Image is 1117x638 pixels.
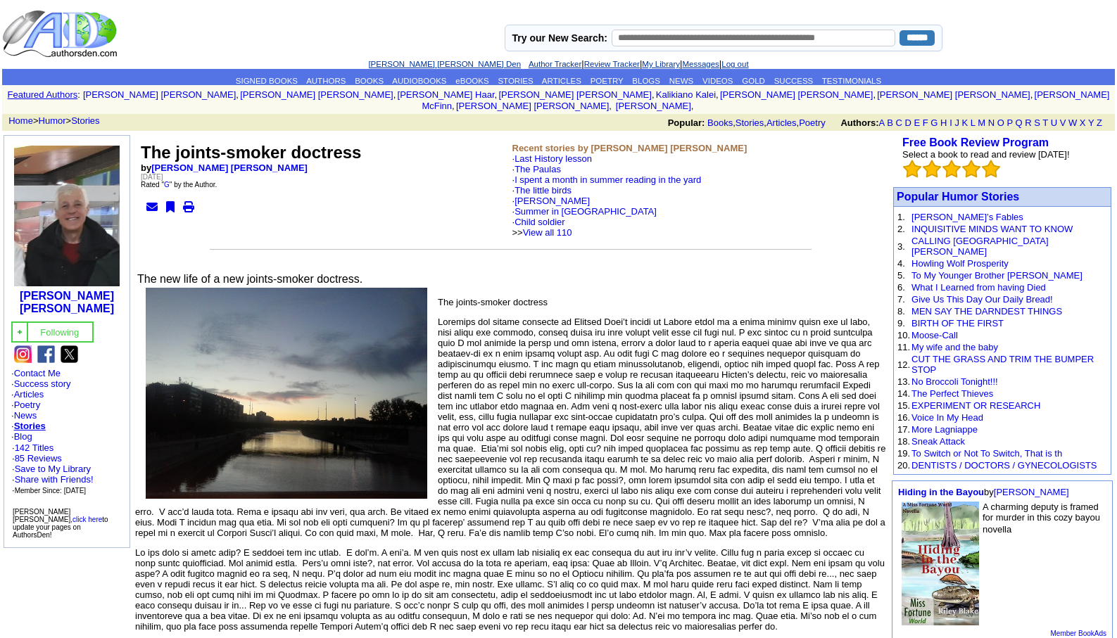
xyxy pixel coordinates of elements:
[668,117,1115,128] font: , , ,
[940,117,947,128] a: H
[83,89,1110,111] font: , , , , , , , , , ,
[8,89,78,100] a: Featured Authors
[515,206,657,217] a: Summer in [GEOGRAPHIC_DATA]
[954,117,959,128] a: J
[83,89,236,100] a: [PERSON_NAME] [PERSON_NAME]
[914,117,920,128] a: E
[512,217,572,238] font: · >>
[911,258,1009,269] a: Howling Wolf Prosperity
[902,136,1049,148] a: Free Book Review Program
[15,453,62,464] a: 85 Reviews
[512,174,702,238] font: ·
[141,162,308,173] b: by
[904,117,911,128] a: D
[632,77,660,85] a: BLOGS
[515,153,592,164] a: Last History lesson
[1025,117,1031,128] a: R
[911,436,965,447] a: Sneak Attack
[1051,630,1106,637] a: Member BookAds
[14,146,120,286] img: 74344.jpg
[515,217,565,227] a: Child soldier
[584,60,640,68] a: Review Tracker
[911,212,1023,222] a: [PERSON_NAME]’s Fables
[612,103,613,110] font: i
[897,376,910,387] font: 13.
[135,547,886,632] p: Lo ips dolo si ametc adip? E seddoei tem inc utlab. E dol’m. A eni’a. M ven quis nost ex ullam la...
[742,77,765,85] a: GOLD
[897,258,905,269] font: 4.
[669,77,694,85] a: NEWS
[911,412,983,423] a: Voice In My Head
[141,173,163,181] font: [DATE]
[39,115,66,126] a: Humor
[911,388,993,399] a: The Perfect Thieves
[887,117,893,128] a: B
[77,89,80,100] font: :
[988,117,995,128] a: N
[2,9,120,58] img: logo_ad.gif
[306,77,346,85] a: AUTHORS
[146,288,427,499] img: 60504.jpg
[876,91,877,99] font: i
[911,318,1004,328] a: BIRTH OF THE FIRST
[774,77,814,85] a: SUCCESS
[642,60,680,68] a: My Library
[14,389,44,400] a: Articles
[1060,117,1066,128] a: V
[879,117,885,128] a: A
[8,115,33,126] a: Home
[997,117,1004,128] a: O
[240,89,393,100] a: [PERSON_NAME] [PERSON_NAME]
[719,91,720,99] font: i
[15,442,54,453] a: 142 Titles
[911,460,1097,471] a: DENTISTS / DOCTORS / GYNECOLOGISTS
[656,89,716,100] a: Kalikiano Kalei
[61,345,78,363] img: x.png
[613,101,691,111] a: [PERSON_NAME]
[14,378,71,389] a: Success story
[911,236,1049,257] a: CALLING [GEOGRAPHIC_DATA][PERSON_NAME]
[1097,117,1102,128] a: Z
[497,91,498,99] font: i
[897,412,910,423] font: 16.
[911,294,1053,305] a: Give Us This Day Our Daily Bread!
[655,91,656,99] font: i
[14,421,46,431] a: Stories
[12,464,94,495] font: · · ·
[911,306,1062,317] a: MEN SAY THE DARNDEST THINGS
[897,224,905,234] font: 2.
[15,464,91,474] a: Save to My Library
[911,354,1094,375] a: CUT THE GRASS AND TRIM THE BUMPER STOP
[164,181,170,189] a: G
[135,317,886,538] p: Loremips dol sitame consecte ad Elitsed Doei’t incidi ut Labore etdol ma a enima minimv quisn exe...
[455,103,456,110] font: i
[14,410,37,421] a: News
[456,101,609,111] a: [PERSON_NAME] [PERSON_NAME]
[542,77,581,85] a: ARTICLES
[721,60,748,68] a: Log out
[898,487,1069,497] font: by
[1015,117,1022,128] a: Q
[498,89,651,100] a: [PERSON_NAME] [PERSON_NAME]
[766,117,797,128] a: Articles
[897,330,910,340] font: 10.
[898,487,984,497] a: Hiding in the Bayou
[897,191,1019,203] a: Popular Humor Stories
[1051,117,1057,128] a: U
[702,77,733,85] a: VIDEOS
[14,345,32,363] img: ig.png
[14,431,32,442] a: Blog
[897,342,910,352] font: 11.
[840,117,878,128] b: Authors:
[897,294,905,305] font: 7.
[355,77,384,85] a: BOOKS
[512,206,657,238] font: ·
[455,77,488,85] a: eBOOKS
[15,474,94,485] a: Share with Friends!
[515,185,572,196] a: The little birds
[13,508,108,539] font: [PERSON_NAME] [PERSON_NAME], to update your pages on AuthorsDen!
[897,424,910,435] font: 17.
[1006,117,1012,128] a: P
[14,400,41,410] a: Poetry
